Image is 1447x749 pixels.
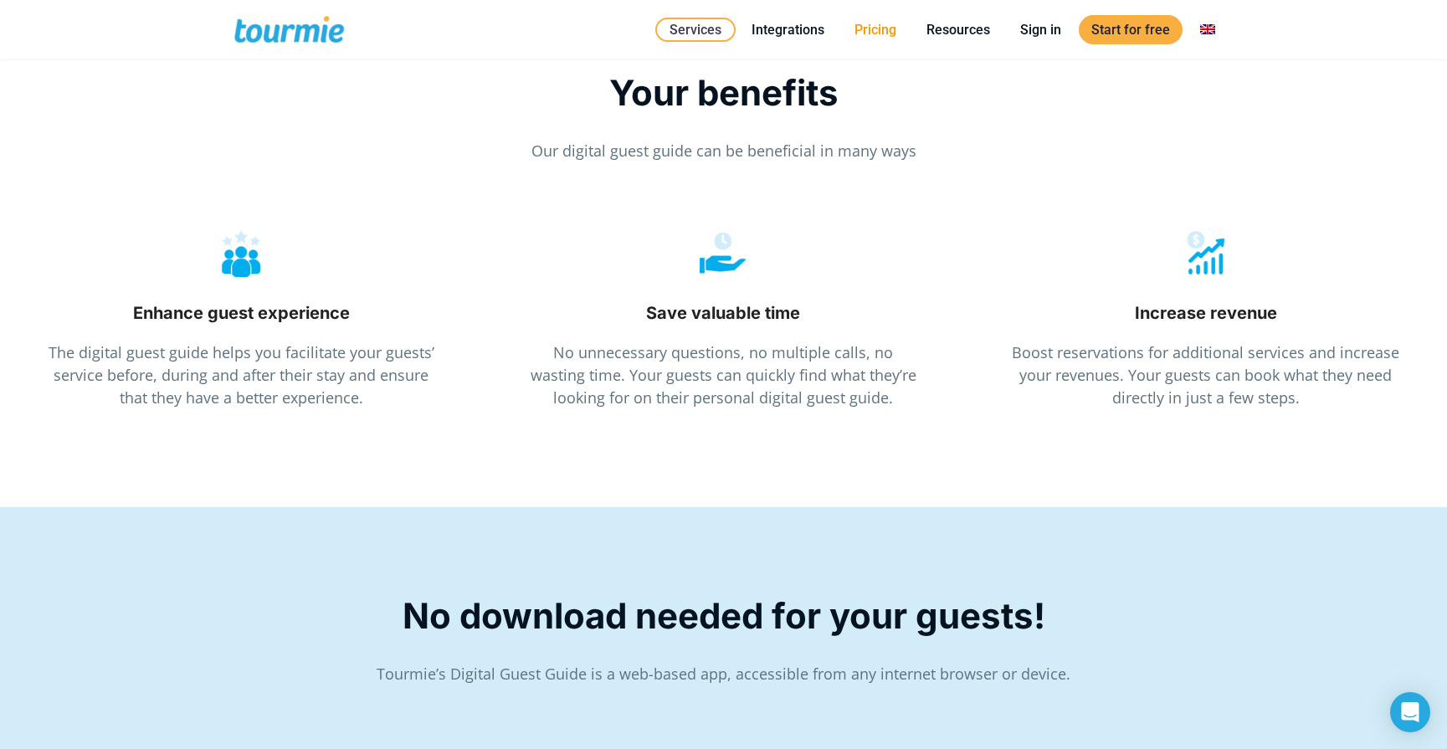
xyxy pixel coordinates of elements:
[18,68,1429,118] h1: Your benefits
[531,141,916,161] span: Our digital guest guide can be beneficial in many ways
[252,591,1196,641] h1: No download needed for your guests!
[655,18,736,42] a: Services
[1135,303,1277,323] span: Increase revenue
[842,19,909,40] a: Pricing
[377,664,1070,684] span: Tourmie’s Digital Guest Guide is a web-based app, accessible from any internet browser or device.
[531,342,916,408] span: No unnecessary questions, no multiple calls, no wasting time. Your guests can quickly find what t...
[646,303,800,323] span: Save valuable time
[739,19,837,40] a: Integrations
[1390,692,1430,732] div: Open Intercom Messenger
[133,303,350,323] span: Enhance guest experience
[1008,19,1074,40] a: Sign in
[1079,15,1183,44] a: Start for free
[914,19,1003,40] a: Resources
[49,342,434,408] span: The digital guest guide helps you facilitate your guests’ service before, during and after their ...
[1012,342,1399,408] span: Boost reservations for additional services and increase your revenues. Your guests can book what ...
